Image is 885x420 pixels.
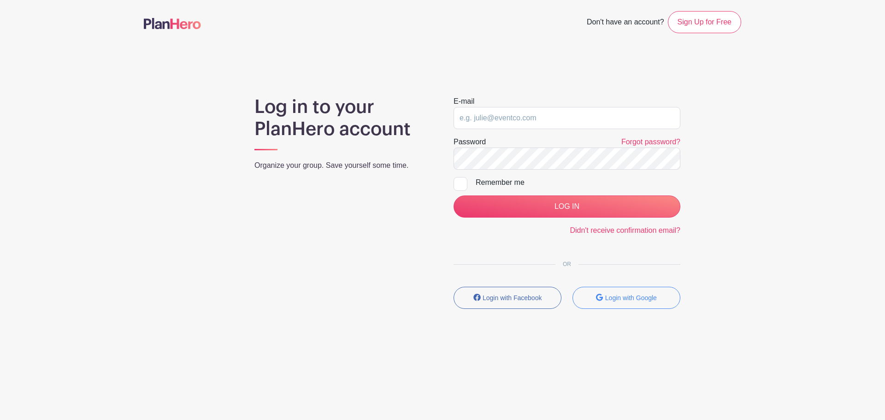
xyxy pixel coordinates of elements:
input: e.g. julie@eventco.com [454,107,680,129]
a: Sign Up for Free [668,11,741,33]
button: Login with Facebook [454,287,561,309]
label: E-mail [454,96,474,107]
h1: Log in to your PlanHero account [254,96,431,140]
small: Login with Facebook [483,294,542,302]
a: Forgot password? [621,138,680,146]
span: Don't have an account? [587,13,664,33]
small: Login with Google [605,294,657,302]
input: LOG IN [454,195,680,218]
img: logo-507f7623f17ff9eddc593b1ce0a138ce2505c220e1c5a4e2b4648c50719b7d32.svg [144,18,201,29]
a: Didn't receive confirmation email? [570,226,680,234]
span: OR [555,261,578,267]
button: Login with Google [572,287,680,309]
p: Organize your group. Save yourself some time. [254,160,431,171]
label: Password [454,136,486,148]
div: Remember me [476,177,680,188]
